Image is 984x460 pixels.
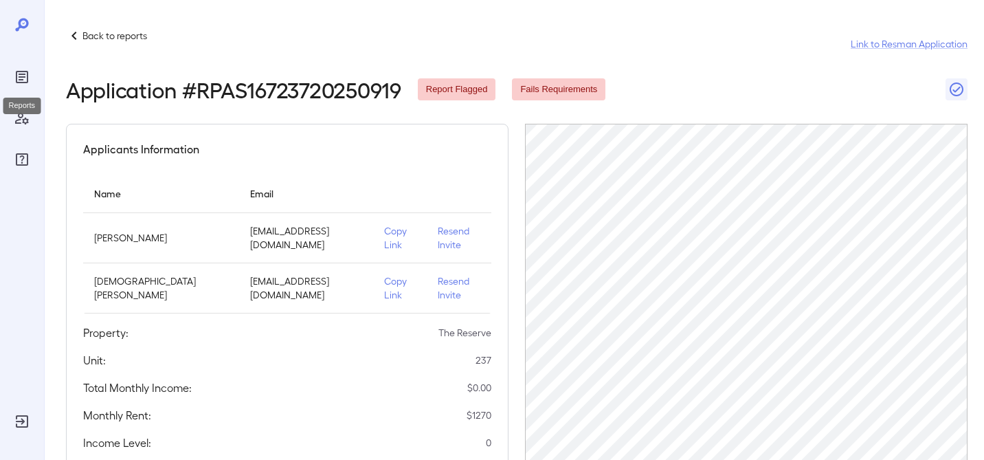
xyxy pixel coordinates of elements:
[11,107,33,129] div: Manage Users
[418,83,496,96] span: Report Flagged
[946,78,968,100] button: Close Report
[83,141,199,157] h5: Applicants Information
[83,174,239,213] th: Name
[384,224,416,252] p: Copy Link
[83,435,151,451] h5: Income Level:
[82,29,147,43] p: Back to reports
[11,66,33,88] div: Reports
[83,380,192,396] h5: Total Monthly Income:
[486,436,491,450] p: 0
[467,408,491,422] p: $ 1270
[438,224,480,252] p: Resend Invite
[11,149,33,171] div: FAQ
[83,407,151,424] h5: Monthly Rent:
[250,274,362,302] p: [EMAIL_ADDRESS][DOMAIN_NAME]
[239,174,373,213] th: Email
[11,410,33,432] div: Log Out
[438,274,480,302] p: Resend Invite
[851,37,968,51] a: Link to Resman Application
[384,274,416,302] p: Copy Link
[250,224,362,252] p: [EMAIL_ADDRESS][DOMAIN_NAME]
[3,98,41,114] div: Reports
[467,381,491,395] p: $ 0.00
[94,274,228,302] p: [DEMOGRAPHIC_DATA][PERSON_NAME]
[512,83,605,96] span: Fails Requirements
[94,231,228,245] p: [PERSON_NAME]
[438,326,491,340] p: The Reserve
[83,325,128,341] h5: Property:
[83,174,491,314] table: simple table
[476,353,491,367] p: 237
[66,77,401,102] h2: Application # RPAS16723720250919
[83,352,106,369] h5: Unit:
